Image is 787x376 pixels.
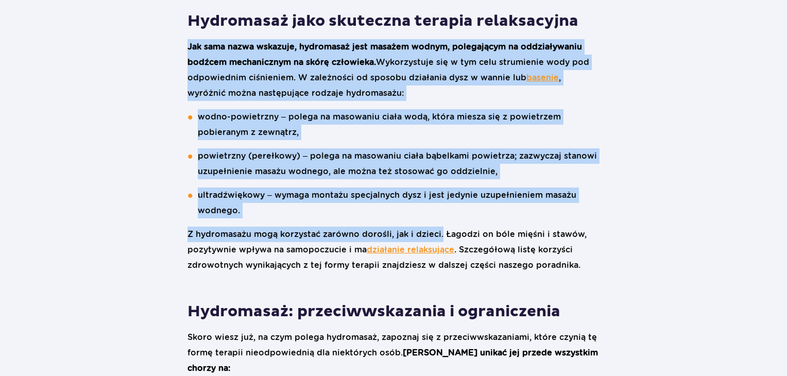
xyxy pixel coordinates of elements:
[198,148,600,179] li: powietrzny (perełkowy) – polega na masowaniu ciała bąbelkami powietrza; zazwyczaj stanowi uzupełn...
[198,187,600,218] li: ultradźwiękowy – wymaga montażu specjalnych dysz i jest jedynie uzupełnieniem masażu wodnego.
[187,39,600,101] p: Wykorzystuje się w tym celu strumienie wody pod odpowiednim ciśnieniem. W zależności od sposobu d...
[367,245,454,254] a: działanie relaksujące
[187,330,600,376] p: Skoro wiesz już, na czym polega hydromasaż, zapoznaj się z przeciwwskazaniami, które czynią tę fo...
[187,302,600,321] h2: Hydromasaż: przeciwwskazania i ograniczenia
[198,109,600,140] li: wodno-powietrzny – polega na masowaniu ciała wodą, która miesza się z powietrzem pobieranym z zew...
[187,42,582,67] strong: Jak sama nazwa wskazuje, hydromasaż jest masażem wodnym, polegającym na oddziaływaniu bodźcem mec...
[187,227,600,273] p: Z hydromasażu mogą korzystać zarówno dorośli, jak i dzieci. Łagodzi on bóle mięśni i stawów, pozy...
[187,11,600,31] h2: Hydromasaż jako skuteczna terapia relaksacyjna
[526,73,559,82] a: basenie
